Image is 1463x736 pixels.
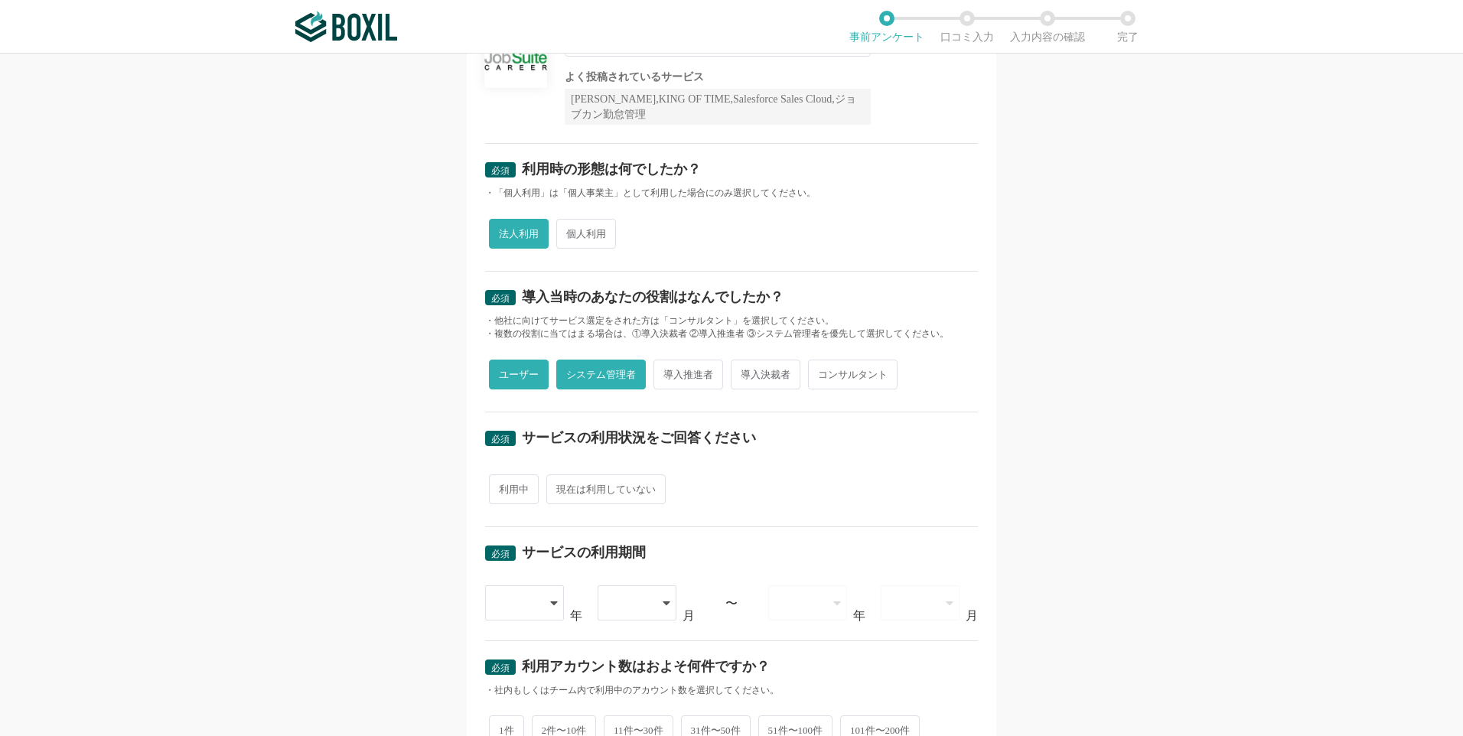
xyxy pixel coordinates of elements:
div: 利用アカウント数はおよそ何件ですか？ [522,659,770,673]
span: 法人利用 [489,219,549,249]
div: 年 [853,610,865,622]
span: 個人利用 [556,219,616,249]
span: 現在は利用していない [546,474,666,504]
div: 月 [966,610,978,622]
span: 必須 [491,549,510,559]
div: サービスの利用状況をご回答ください [522,431,756,445]
li: 口コミ入力 [927,11,1007,43]
div: よく投稿されているサービス [565,72,871,83]
div: ・社内もしくはチーム内で利用中のアカウント数を選択してください。 [485,684,978,697]
span: 必須 [491,165,510,176]
div: 月 [683,610,695,622]
li: 入力内容の確認 [1007,11,1087,43]
div: ・複数の役割に当てはまる場合は、①導入決裁者 ②導入推進者 ③システム管理者を優先して選択してください。 [485,327,978,340]
li: 事前アンケート [846,11,927,43]
div: 利用時の形態は何でしたか？ [522,162,701,176]
img: ボクシルSaaS_ロゴ [295,11,397,42]
li: 完了 [1087,11,1168,43]
div: 〜 [725,598,738,610]
div: ・他社に向けてサービス選定をされた方は「コンサルタント」を選択してください。 [485,314,978,327]
div: 導入当時のあなたの役割はなんでしたか？ [522,290,784,304]
span: 必須 [491,293,510,304]
div: サービスの利用期間 [522,545,646,559]
span: 利用中 [489,474,539,504]
span: ユーザー [489,360,549,389]
span: システム管理者 [556,360,646,389]
div: 年 [570,610,582,622]
span: 必須 [491,663,510,673]
span: 必須 [491,434,510,445]
span: コンサルタント [808,360,898,389]
span: 導入決裁者 [731,360,800,389]
div: ・「個人利用」は「個人事業主」として利用した場合にのみ選択してください。 [485,187,978,200]
span: 導入推進者 [653,360,723,389]
div: [PERSON_NAME],KING OF TIME,Salesforce Sales Cloud,ジョブカン勤怠管理 [565,89,871,125]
